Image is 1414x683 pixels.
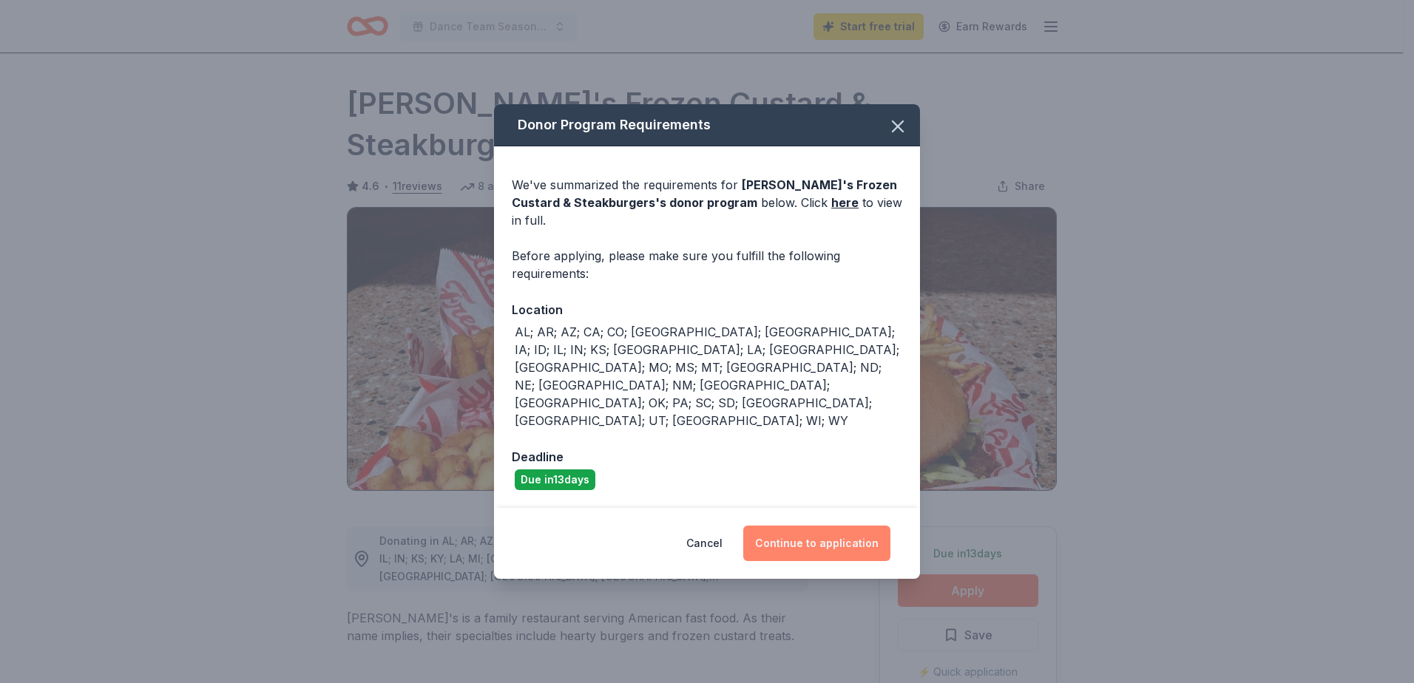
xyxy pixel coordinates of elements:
[512,247,902,282] div: Before applying, please make sure you fulfill the following requirements:
[515,469,595,490] div: Due in 13 days
[512,176,902,229] div: We've summarized the requirements for below. Click to view in full.
[743,526,890,561] button: Continue to application
[831,194,859,211] a: here
[686,526,723,561] button: Cancel
[512,447,902,466] div: Deadline
[515,323,902,429] div: AL; AR; AZ; CA; CO; [GEOGRAPHIC_DATA]; [GEOGRAPHIC_DATA]; IA; ID; IL; IN; KS; [GEOGRAPHIC_DATA]; ...
[494,104,920,146] div: Donor Program Requirements
[512,300,902,319] div: Location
